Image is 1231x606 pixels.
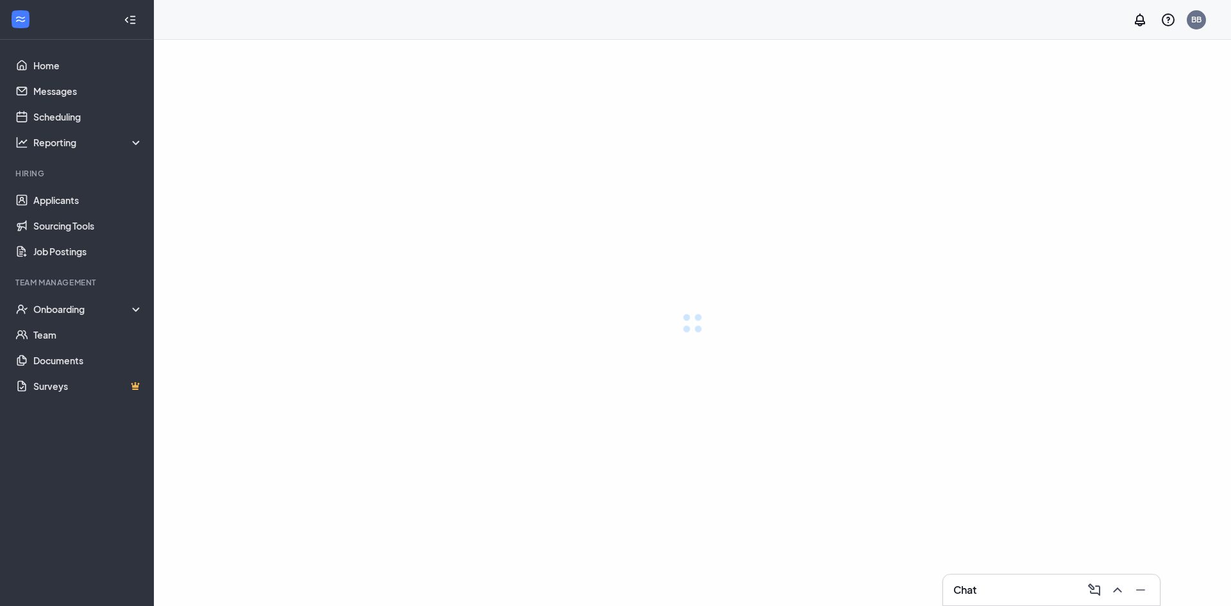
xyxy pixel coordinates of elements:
[33,78,143,104] a: Messages
[1191,14,1202,25] div: BB
[1129,580,1150,600] button: Minimize
[33,373,143,399] a: SurveysCrown
[14,13,27,26] svg: WorkstreamLogo
[15,136,28,149] svg: Analysis
[1083,580,1103,600] button: ComposeMessage
[1133,582,1148,598] svg: Minimize
[33,136,144,149] div: Reporting
[15,277,140,288] div: Team Management
[1087,582,1102,598] svg: ComposeMessage
[15,303,28,316] svg: UserCheck
[33,187,143,213] a: Applicants
[953,583,976,597] h3: Chat
[15,168,140,179] div: Hiring
[1110,582,1125,598] svg: ChevronUp
[33,303,144,316] div: Onboarding
[1132,12,1148,28] svg: Notifications
[33,104,143,130] a: Scheduling
[1160,12,1176,28] svg: QuestionInfo
[33,53,143,78] a: Home
[33,322,143,348] a: Team
[33,348,143,373] a: Documents
[1106,580,1126,600] button: ChevronUp
[33,213,143,239] a: Sourcing Tools
[33,239,143,264] a: Job Postings
[124,13,137,26] svg: Collapse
